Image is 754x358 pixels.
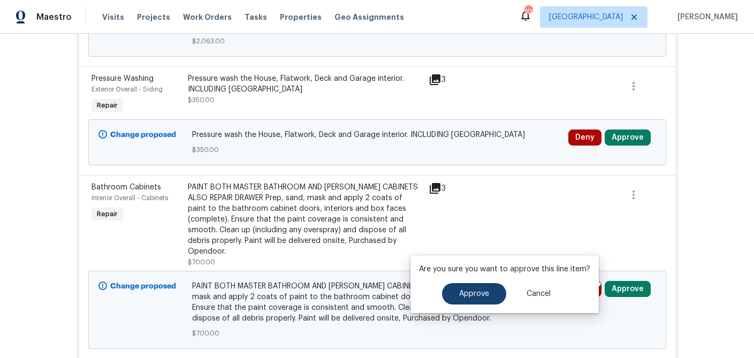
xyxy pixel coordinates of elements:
[524,6,532,17] div: 108
[549,12,623,22] span: [GEOGRAPHIC_DATA]
[137,12,170,22] span: Projects
[192,328,562,339] span: $700.00
[192,144,562,155] span: $350.00
[92,184,161,191] span: Bathroom Cabinets
[568,130,601,146] button: Deny
[280,12,322,22] span: Properties
[188,73,422,95] div: Pressure wash the House, Flatwork, Deck and Garage interior. INCLUDING [GEOGRAPHIC_DATA]
[459,290,489,298] span: Approve
[527,290,551,298] span: Cancel
[192,281,562,324] span: PAINT BOTH MASTER BATHROOM AND [PERSON_NAME] CABINETS ALSO REPAIR DRAWER Prep, sand, mask and app...
[93,100,122,111] span: Repair
[36,12,72,22] span: Maestro
[110,131,176,139] b: Change proposed
[429,73,470,86] div: 3
[110,283,176,290] b: Change proposed
[442,283,506,304] button: Approve
[605,281,651,297] button: Approve
[92,86,163,93] span: Exterior Overall - Siding
[429,182,470,195] div: 3
[92,195,168,201] span: Interior Overall - Cabinets
[673,12,738,22] span: [PERSON_NAME]
[192,130,562,140] span: Pressure wash the House, Flatwork, Deck and Garage interior. INCLUDING [GEOGRAPHIC_DATA]
[188,259,215,265] span: $700.00
[509,283,568,304] button: Cancel
[183,12,232,22] span: Work Orders
[92,75,154,82] span: Pressure Washing
[93,209,122,219] span: Repair
[188,97,215,103] span: $350.00
[188,182,422,257] div: PAINT BOTH MASTER BATHROOM AND [PERSON_NAME] CABINETS ALSO REPAIR DRAWER Prep, sand, mask and app...
[419,264,590,275] p: Are you sure you want to approve this line item?
[605,130,651,146] button: Approve
[102,12,124,22] span: Visits
[192,36,562,47] span: $2,063.00
[245,13,267,21] span: Tasks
